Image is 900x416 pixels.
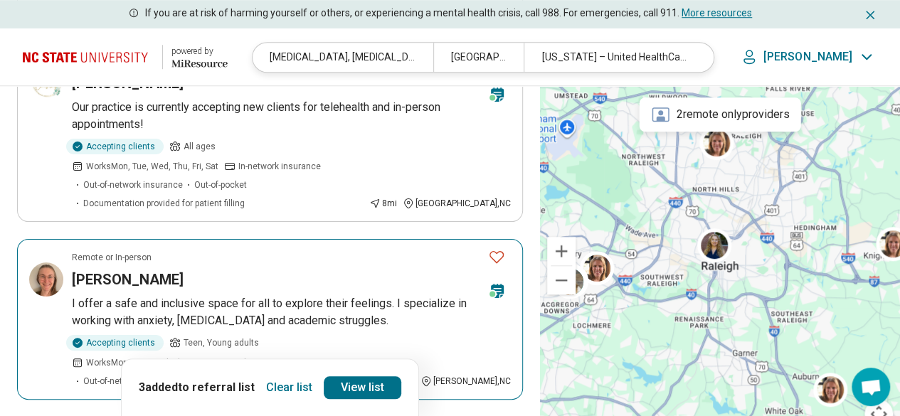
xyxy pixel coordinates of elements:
a: More resources [682,7,752,18]
p: [PERSON_NAME] [763,50,852,64]
div: [PERSON_NAME] , NC [420,375,511,388]
a: View list [324,376,401,399]
h3: [PERSON_NAME] [72,270,184,289]
span: In-network insurance [238,160,321,173]
div: [GEOGRAPHIC_DATA] , NC [403,197,511,210]
div: [US_STATE] – United HealthCare [524,43,704,72]
button: Zoom in [547,237,576,265]
p: If you are at risk of harming yourself or others, or experiencing a mental health crisis, call 98... [145,6,752,21]
div: [GEOGRAPHIC_DATA], [GEOGRAPHIC_DATA] [433,43,524,72]
div: powered by [171,45,228,58]
img: North Carolina State University [23,40,154,74]
div: [MEDICAL_DATA], [MEDICAL_DATA], Trauma [253,43,433,72]
span: Documentation provided for patient filling [83,197,245,210]
button: Favorite [482,242,511,272]
div: 8 mi [369,197,397,210]
button: Zoom out [547,266,576,294]
span: Works Mon, Tue, Wed, Thu, Fri, Sat [86,160,218,173]
div: Accepting clients [66,139,164,154]
span: All ages [184,140,216,153]
p: Our practice is currently accepting new clients for telehealth and in-person appointments! [72,99,511,133]
span: In-network insurance [208,356,290,369]
div: Open chat [852,368,890,406]
div: 2 remote only providers [640,97,801,132]
button: Dismiss [863,6,877,23]
div: Accepting clients [66,335,164,351]
button: Clear list [260,376,318,399]
p: I offer a safe and inclusive space for all to explore their feelings. I specialize in working wit... [72,295,511,329]
span: Teen, Young adults [184,336,259,349]
p: 3 added [139,379,255,396]
span: Out-of-network insurance [83,178,183,191]
p: Remote or In-person [72,251,152,264]
span: Works Mon, Tue, Wed, Thu [86,356,188,369]
span: Out-of-pocket [194,178,247,191]
span: Out-of-network insurance [83,375,183,388]
span: to referral list [178,380,255,394]
a: North Carolina State University powered by [23,40,228,74]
